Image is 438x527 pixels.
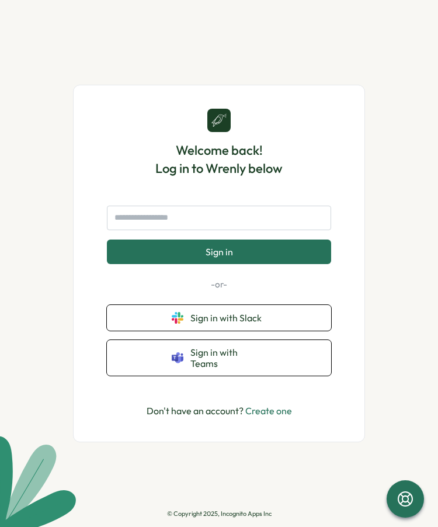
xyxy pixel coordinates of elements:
[107,278,331,291] p: -or-
[107,305,331,331] button: Sign in with Slack
[206,247,233,257] span: Sign in
[245,405,292,417] a: Create one
[107,240,331,264] button: Sign in
[107,340,331,376] button: Sign in with Teams
[155,141,283,178] h1: Welcome back! Log in to Wrenly below
[167,510,272,518] p: © Copyright 2025, Incognito Apps Inc
[190,347,266,369] span: Sign in with Teams
[190,313,266,323] span: Sign in with Slack
[147,404,292,418] p: Don't have an account?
